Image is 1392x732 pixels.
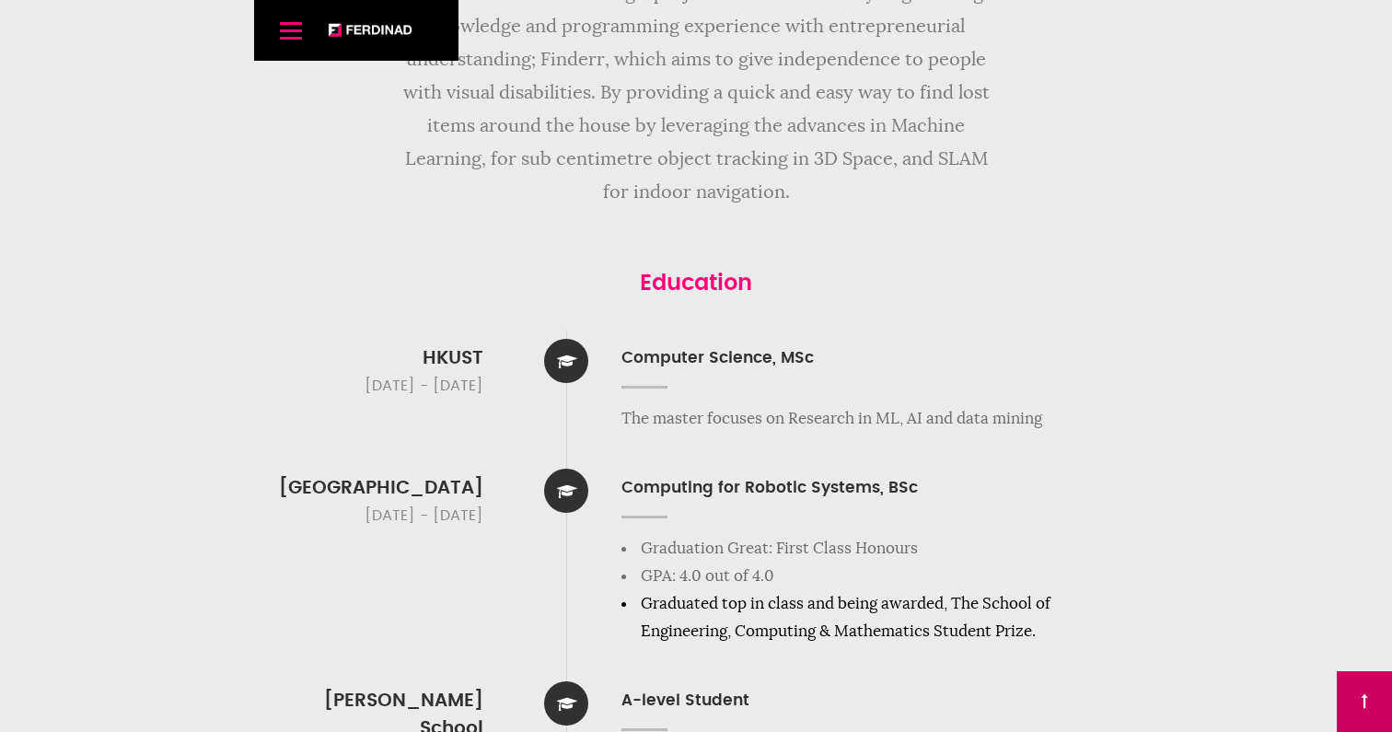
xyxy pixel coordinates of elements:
[273,12,309,49] a: Menu
[263,502,483,529] p: [DATE] - [DATE]
[263,474,483,502] h3: [GEOGRAPHIC_DATA]
[263,270,1129,297] h2: Education
[263,344,483,372] h3: HKUST
[637,590,1129,645] a: Graduated top in class and being awarded, The School of Engineering, Computing & Mathematics Stud...
[637,535,1129,563] li: Graduation Great: First Class Honours
[280,29,302,32] span: Menu
[1337,671,1392,732] a: Back to Top
[621,405,1129,433] p: The master focuses on Research in ML, AI and data mining
[263,372,483,400] p: [DATE] - [DATE]
[621,344,1129,389] h4: Computer Science, MSc
[621,687,1129,731] h4: A-level Student
[328,23,412,37] a: [PERSON_NAME]
[637,563,1129,590] li: GPA: 4.0 out of 4.0
[621,474,1129,518] h4: Computing for Robotic Systems, BSc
